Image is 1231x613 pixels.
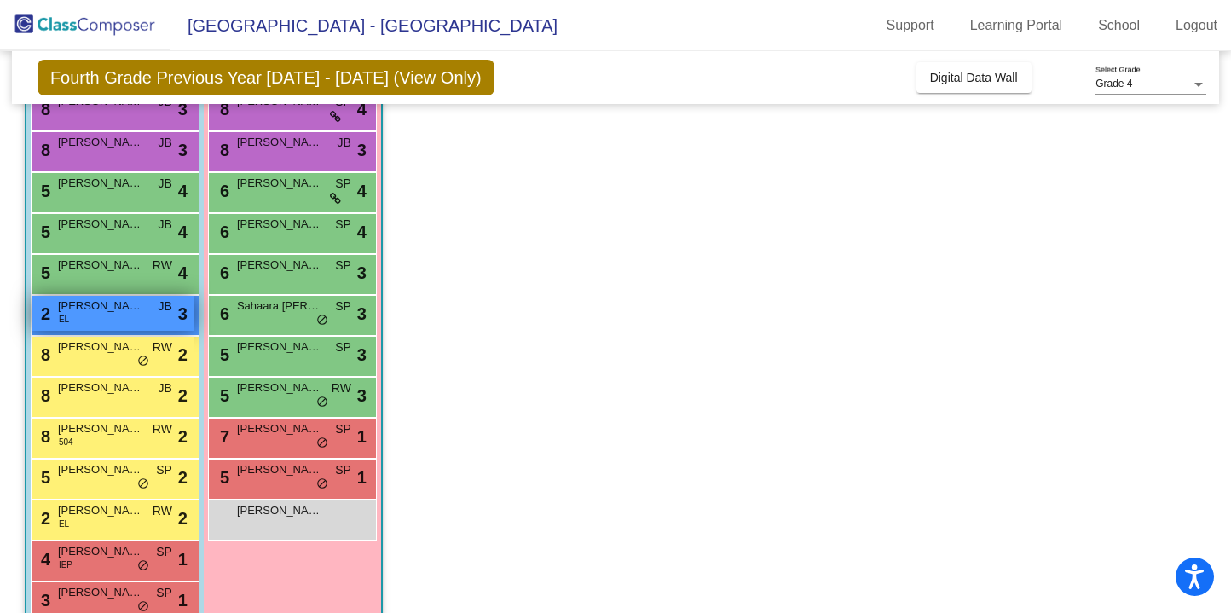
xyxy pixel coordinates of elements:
span: do_not_disturb_alt [137,355,149,368]
span: 3 [37,591,50,610]
span: do_not_disturb_alt [137,477,149,491]
span: do_not_disturb_alt [316,314,328,327]
span: 8 [37,141,50,159]
span: RW [153,338,172,356]
span: do_not_disturb_alt [316,477,328,491]
span: Sahaara [PERSON_NAME] [237,298,322,315]
span: RW [153,502,172,520]
span: 3 [357,137,367,163]
a: Learning Portal [956,12,1077,39]
span: Grade 4 [1095,78,1132,90]
span: do_not_disturb_alt [316,396,328,409]
a: Support [873,12,948,39]
span: 5 [216,468,229,487]
span: SP [335,461,351,479]
span: 1 [178,546,188,572]
span: 4 [37,550,50,569]
span: [PERSON_NAME] [58,543,143,560]
span: SP [156,543,172,561]
span: 4 [178,178,188,204]
span: Fourth Grade Previous Year [DATE] - [DATE] (View Only) [38,60,494,95]
span: JB [159,134,172,152]
span: 8 [37,386,50,405]
span: 3 [357,342,367,367]
span: EL [59,518,69,530]
span: 5 [37,223,50,241]
span: JB [159,216,172,234]
span: 6 [216,223,229,241]
span: 2 [178,465,188,490]
span: 5 [216,386,229,405]
span: [PERSON_NAME] [237,175,322,192]
span: 1 [357,465,367,490]
span: [PERSON_NAME] [237,379,322,396]
span: 7 [216,427,229,446]
span: JB [338,134,351,152]
span: [PERSON_NAME] [58,175,143,192]
span: RW [153,257,172,275]
span: [PERSON_NAME] [237,216,322,233]
a: Logout [1162,12,1231,39]
span: JB [159,175,172,193]
span: [PERSON_NAME] [237,461,322,478]
span: 2 [178,424,188,449]
span: [PERSON_NAME] [237,502,322,519]
span: 3 [357,260,367,286]
span: 5 [37,263,50,282]
span: 8 [37,427,50,446]
span: [PERSON_NAME] [58,461,143,478]
span: 4 [178,260,188,286]
span: [PERSON_NAME] [58,257,143,274]
span: SP [335,257,351,275]
span: 4 [178,219,188,245]
span: JB [159,298,172,315]
span: [PERSON_NAME] [58,216,143,233]
button: Digital Data Wall [916,62,1032,93]
span: 2 [37,509,50,528]
span: 5 [37,468,50,487]
span: [PERSON_NAME] [58,379,143,396]
span: SP [335,338,351,356]
span: SP [156,584,172,602]
span: 6 [216,263,229,282]
span: 6 [216,182,229,200]
span: 2 [178,342,188,367]
span: SP [335,298,351,315]
span: 5 [216,345,229,364]
span: 8 [37,100,50,119]
span: 2 [178,506,188,531]
span: [PERSON_NAME] [58,134,143,151]
span: [PERSON_NAME] [237,257,322,274]
span: [PERSON_NAME] [58,502,143,519]
span: 8 [216,100,229,119]
span: 2 [37,304,50,323]
span: JB [159,379,172,397]
span: 3 [357,383,367,408]
span: 3 [178,137,188,163]
span: [PERSON_NAME] [237,338,322,356]
span: 4 [357,219,367,245]
span: [PERSON_NAME] [58,338,143,356]
span: EL [59,313,69,326]
span: 6 [216,304,229,323]
span: 8 [37,345,50,364]
span: [GEOGRAPHIC_DATA] - [GEOGRAPHIC_DATA] [170,12,558,39]
span: SP [335,420,351,438]
span: [PERSON_NAME] [237,420,322,437]
span: 3 [178,301,188,327]
span: 1 [357,424,367,449]
span: do_not_disturb_alt [137,559,149,573]
a: School [1084,12,1153,39]
span: [PERSON_NAME] [58,420,143,437]
span: 1 [178,587,188,613]
span: RW [153,420,172,438]
span: [PERSON_NAME] [58,584,143,601]
span: RW [332,379,351,397]
span: 8 [216,141,229,159]
span: 4 [357,178,367,204]
span: SP [156,461,172,479]
span: [PERSON_NAME] [237,134,322,151]
span: 2 [178,383,188,408]
span: 3 [357,301,367,327]
span: 5 [37,182,50,200]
